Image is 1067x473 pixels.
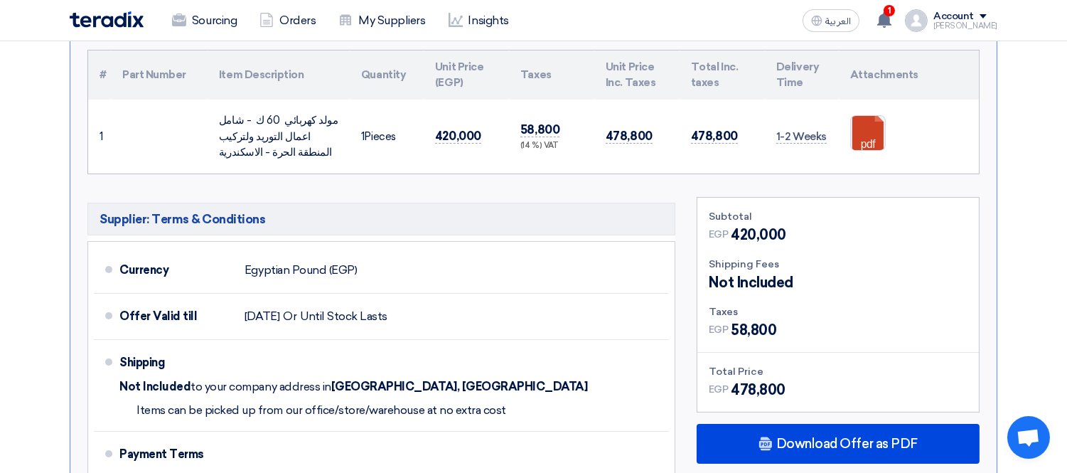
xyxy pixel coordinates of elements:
[1007,416,1050,459] a: Open chat
[88,51,111,100] th: #
[136,403,506,418] span: Items can be picked up from our office/store/warehouse at no extra cost
[731,379,785,400] span: 478,800
[709,209,967,224] div: Subtotal
[765,51,839,100] th: Delivery Time
[884,5,895,16] span: 1
[776,437,918,450] span: Download Offer as PDF
[119,346,233,380] div: Shipping
[424,51,509,100] th: Unit Price (EGP)
[350,51,424,100] th: Quantity
[327,5,436,36] a: My Suppliers
[300,309,387,324] span: Until Stock Lasts
[709,257,967,272] div: Shipping Fees
[709,364,967,379] div: Total Price
[594,51,680,100] th: Unit Price Inc. Taxes
[161,5,248,36] a: Sourcing
[219,112,338,161] div: مولد كهربائي 60 ك - شامل اعمال التوريد ولتركيب المنطقة الحرة - الاسكندرية
[933,22,997,30] div: [PERSON_NAME]
[245,309,279,324] span: [DATE]
[191,380,331,394] span: to your company address in
[248,5,327,36] a: Orders
[350,100,424,174] td: Pieces
[839,51,979,100] th: Attachments
[709,322,729,337] span: EGP
[435,129,481,144] span: 420,000
[709,227,729,242] span: EGP
[691,129,738,144] span: 478,800
[119,253,233,287] div: Currency
[437,5,520,36] a: Insights
[709,272,793,293] span: Not Included
[606,129,653,144] span: 478,800
[283,309,296,324] span: Or
[509,51,594,100] th: Taxes
[208,51,350,100] th: Item Description
[709,382,729,397] span: EGP
[680,51,765,100] th: Total Inc. taxes
[905,9,928,32] img: profile_test.png
[119,380,191,394] span: Not Included
[803,9,859,32] button: العربية
[933,11,974,23] div: Account
[776,130,827,144] span: 1-2 Weeks
[709,304,967,319] div: Taxes
[825,16,851,26] span: العربية
[245,257,357,284] div: Egyptian Pound (EGP)
[361,130,365,143] span: 1
[88,100,111,174] td: 1
[331,380,588,394] span: [GEOGRAPHIC_DATA], [GEOGRAPHIC_DATA]
[119,437,652,472] div: Payment Terms
[731,224,786,245] span: 420,000
[520,122,559,137] span: 58,800
[111,51,208,100] th: Part Number
[87,203,675,235] h5: Supplier: Terms & Conditions
[851,116,965,201] a: _1753946741330.pdf
[70,11,144,28] img: Teradix logo
[731,319,776,341] span: 58,800
[520,140,583,152] div: (14 %) VAT
[119,299,233,334] div: Offer Valid till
